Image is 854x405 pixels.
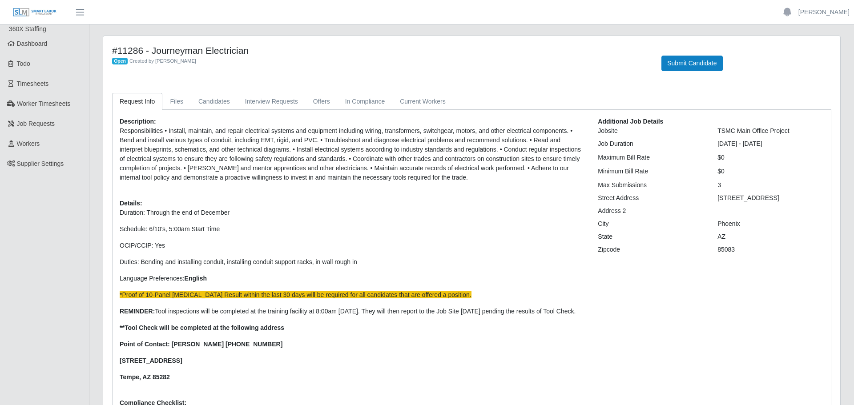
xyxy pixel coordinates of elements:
div: 3 [711,180,830,190]
a: Offers [306,93,338,110]
div: Address 2 [591,206,711,216]
p: OCIP/CCIP: Yes [120,241,584,250]
div: TSMC Main Office Project [711,126,830,136]
a: Candidates [191,93,238,110]
div: [STREET_ADDRESS] [711,193,830,203]
p: Duration: Through the end of December [120,208,584,217]
a: Files [162,93,191,110]
div: Street Address [591,193,711,203]
span: Timesheets [17,80,49,87]
div: Minimum Bill Rate [591,167,711,176]
div: State [591,232,711,241]
div: 85083 [711,245,830,254]
img: SLM Logo [12,8,57,17]
span: Open [112,58,128,65]
a: Interview Requests [238,93,306,110]
div: Jobsite [591,126,711,136]
span: Workers [17,140,40,147]
span: Supplier Settings [17,160,64,167]
span: Created by [PERSON_NAME] [129,58,196,64]
div: Zipcode [591,245,711,254]
b: Additional Job Details [598,118,663,125]
div: Job Duration [591,139,711,148]
p: Tool inspections will be completed at the training facility at 8:00am [DATE]. They will then repo... [120,307,584,316]
span: 360X Staffing [9,25,46,32]
b: Details: [120,200,142,207]
span: Job Requests [17,120,55,127]
div: Max Submissions [591,180,711,190]
button: Submit Candidate [661,56,722,71]
b: Description: [120,118,156,125]
div: Maximum Bill Rate [591,153,711,162]
a: [PERSON_NAME] [798,8,850,17]
div: Phoenix [711,219,830,229]
div: $0 [711,153,830,162]
a: Current Workers [392,93,453,110]
strong: **Tool Check will be completed at the following address [120,324,284,331]
a: Request Info [112,93,162,110]
p: Duties: B [120,257,584,267]
div: $0 [711,167,830,176]
span: ending and installing conduit, installing conduit support racks, in wall rough in [145,258,357,265]
a: In Compliance [338,93,393,110]
span: Todo [17,60,30,67]
p: Language Preferences: [120,274,584,283]
strong: Tempe, AZ 85282 [120,373,170,381]
span: Dashboard [17,40,48,47]
p: Responsibilities • Install, maintain, and repair electrical systems and equipment including wirin... [120,126,584,182]
strong: English [185,275,207,282]
strong: Point of Contact: [PERSON_NAME] [PHONE_NUMBER] [120,341,282,348]
div: AZ [711,232,830,241]
div: [DATE] - [DATE] [711,139,830,148]
span: *Proof of 10-Panel [MEDICAL_DATA] Result within the last 30 days will be required for all candida... [120,291,471,298]
p: Schedule: 6/10's, 5:00am Start Time [120,225,584,234]
h4: #11286 - Journeyman Electrician [112,45,648,56]
span: Worker Timesheets [17,100,70,107]
strong: [STREET_ADDRESS] [120,357,182,364]
div: City [591,219,711,229]
strong: REMINDER: [120,308,155,315]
